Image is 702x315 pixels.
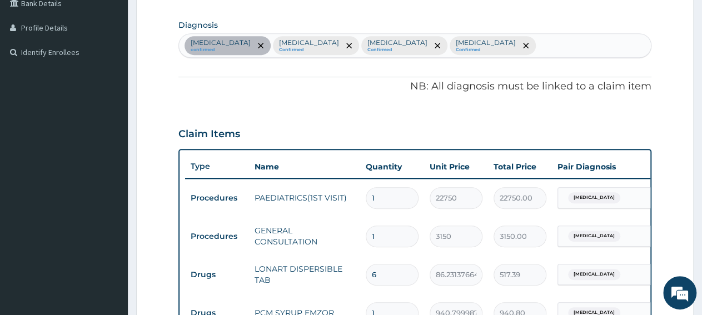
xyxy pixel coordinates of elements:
td: Drugs [185,264,249,285]
span: remove selection option [432,41,442,51]
span: remove selection option [344,41,354,51]
td: LONART DISPERSIBLE TAB [249,258,360,291]
th: Quantity [360,156,424,178]
td: PAEDIATRICS(1ST VISIT) [249,187,360,209]
div: Minimize live chat window [182,6,209,32]
th: Total Price [488,156,552,178]
textarea: Type your message and hit 'Enter' [6,203,212,242]
p: [MEDICAL_DATA] [279,38,339,47]
span: remove selection option [521,41,531,51]
span: [MEDICAL_DATA] [568,192,620,203]
small: confirmed [191,47,251,53]
p: [MEDICAL_DATA] [456,38,516,47]
th: Pair Diagnosis [552,156,674,178]
th: Unit Price [424,156,488,178]
small: Confirmed [456,47,516,53]
div: Chat with us now [58,62,187,77]
td: GENERAL CONSULTATION [249,219,360,253]
p: [MEDICAL_DATA] [367,38,427,47]
p: NB: All diagnosis must be linked to a claim item [178,79,651,94]
h3: Claim Items [178,128,240,141]
p: [MEDICAL_DATA] [191,38,251,47]
span: We're online! [64,89,153,202]
span: [MEDICAL_DATA] [568,231,620,242]
td: Procedures [185,226,249,247]
th: Type [185,156,249,177]
th: Name [249,156,360,178]
span: remove selection option [256,41,266,51]
label: Diagnosis [178,19,218,31]
small: Confirmed [367,47,427,53]
small: Confirmed [279,47,339,53]
img: d_794563401_company_1708531726252_794563401 [21,56,45,83]
span: [MEDICAL_DATA] [568,269,620,280]
td: Procedures [185,188,249,208]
